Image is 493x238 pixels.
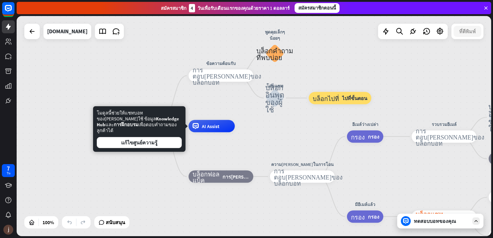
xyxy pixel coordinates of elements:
button: เปิดวิดเจ็ตแชท LiveChat [5,2,23,21]
font: กรอง [368,213,379,220]
font: การ[PERSON_NAME]ข้อมูลเริ่มต้น [222,173,294,180]
font: รวบรวมอีเมล์ [432,121,457,127]
font: การตอบ[PERSON_NAME]ของบล็อกบอท [193,67,261,85]
font: บล็อกแชทสด [416,210,443,223]
font: ไปที่ขั้นตอน [342,95,367,101]
font: ข้อความต้อนรับ [206,61,236,66]
font: วัน [6,171,10,175]
font: พูดคุยเล็กๆ น้อยๆ [265,29,285,41]
font: บล็อกอินพุตของผู้ใช้ [265,83,284,113]
font: 7 [7,164,10,172]
font: ทดสอบบอทของคุณ [414,218,456,224]
a: 7 วัน [2,164,15,177]
font: 4 [191,5,193,11]
font: บล็อก_ไปที่ [313,95,339,101]
font: ที่ตีพิมพ์ [459,28,476,34]
font: [DOMAIN_NAME] [47,28,88,35]
font: มีอีเมล์แล้ว [355,201,375,207]
font: บล็อก_ฟอลแบ็ค [193,170,219,183]
font: อีเมล์ว่างเปล่า [352,121,378,127]
font: 100% [43,219,54,225]
font: สมัครสมาชิก [161,5,186,11]
button: แก้ไขศูนย์ความรู้ [97,137,182,148]
font: โมดูลนี้ช่วยให้แชทบอทของ[PERSON_NAME]ใช้ ข้อมูล [97,110,156,122]
font: เพื่อตอบคำถามของลูกค้าได้ [97,122,177,133]
font: บล็อก_คำถามที่พบบ่อย [256,46,293,60]
font: สมัครสมาชิกตอนนี้ [298,5,336,11]
font: Knowledge Hub [97,116,179,127]
font: การตอบ[PERSON_NAME]ของบล็อกบอท [274,167,343,186]
font: AI Assist [202,123,219,129]
font: วันเพื่อรับเดือนแรกของคุณด้วยราคา 1 ดอลลาร์ [198,5,290,11]
font: การฝึกอบรม [114,122,138,127]
font: ความ[PERSON_NAME]ในการโอน [271,161,334,167]
font: กรอง [351,213,365,220]
font: สนับสนุน [106,219,125,225]
font: กรอง [351,133,365,139]
div: jun8896.com [47,24,88,39]
font: กรอง [368,133,379,139]
font: และ [105,122,114,127]
font: แก้ไขศูนย์ความรู้ [121,139,157,146]
button: ที่ตีพิมพ์ [454,26,481,37]
font: การตอบ[PERSON_NAME]ของบล็อกบอท [416,127,484,146]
